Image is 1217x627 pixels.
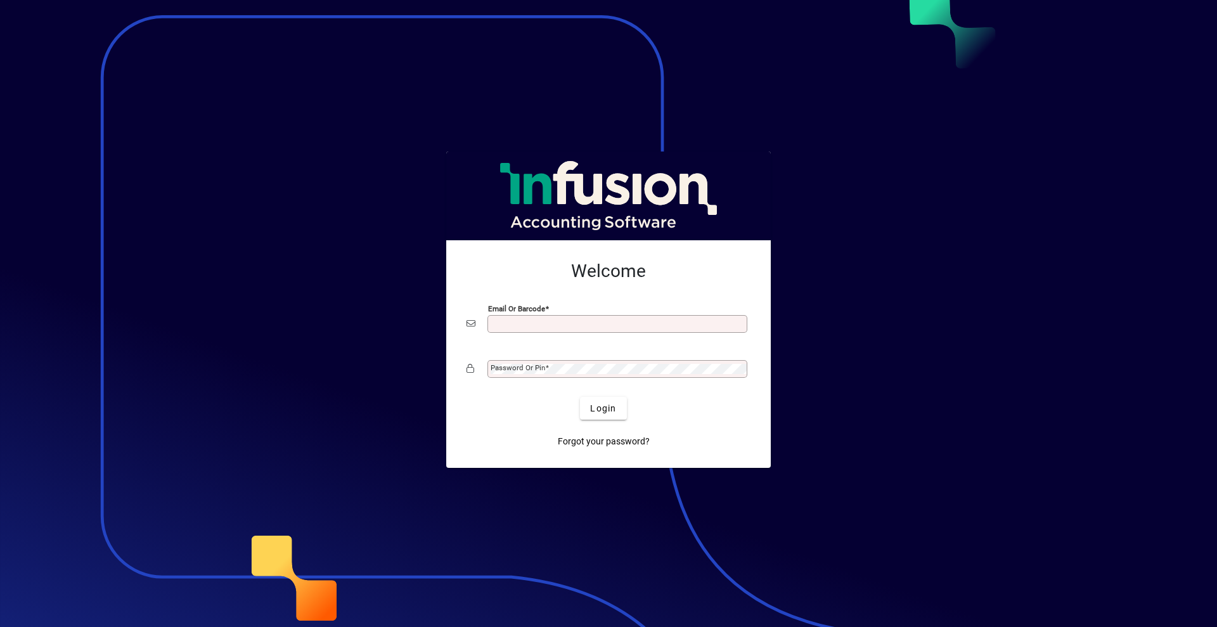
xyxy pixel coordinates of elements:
[558,435,650,448] span: Forgot your password?
[553,430,655,453] a: Forgot your password?
[590,402,616,415] span: Login
[580,397,626,420] button: Login
[491,363,545,372] mat-label: Password or Pin
[467,261,750,282] h2: Welcome
[488,304,545,313] mat-label: Email or Barcode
